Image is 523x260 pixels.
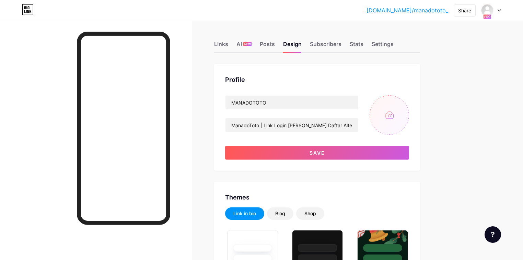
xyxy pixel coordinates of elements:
[275,210,285,217] div: Blog
[304,210,316,217] div: Shop
[372,40,394,52] div: Settings
[310,150,325,156] span: Save
[260,40,275,52] div: Posts
[225,146,409,160] button: Save
[310,40,341,52] div: Subscribers
[283,40,302,52] div: Design
[236,40,252,52] div: AI
[225,96,358,109] input: Name
[244,42,251,46] span: NEW
[367,6,448,14] a: [DOMAIN_NAME]/manadototo_
[481,4,494,17] img: manadototo_
[225,118,358,132] input: Bio
[458,7,471,14] div: Share
[214,40,228,52] div: Links
[225,193,409,202] div: Themes
[350,40,363,52] div: Stats
[225,75,409,84] div: Profile
[233,210,256,217] div: Link in bio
